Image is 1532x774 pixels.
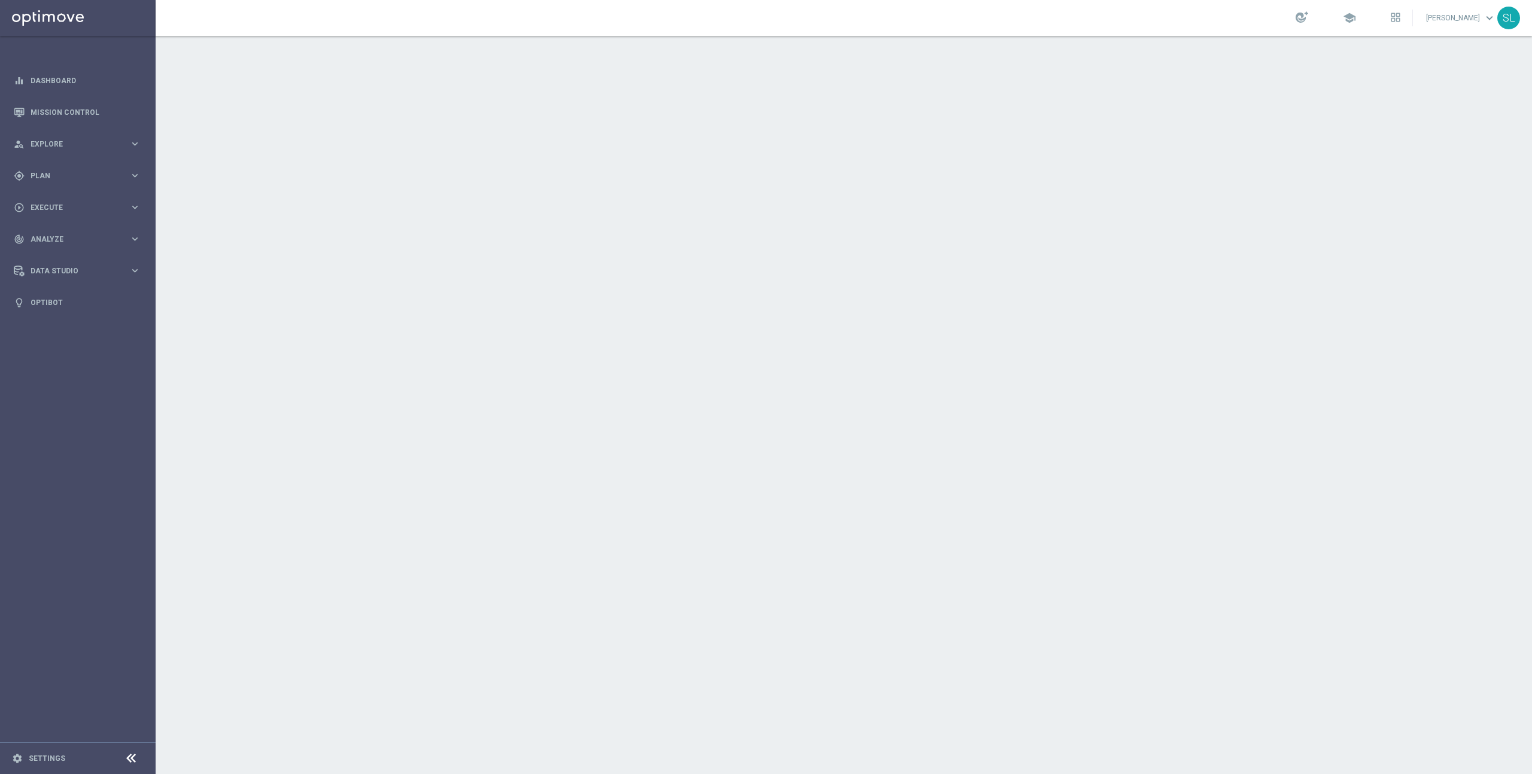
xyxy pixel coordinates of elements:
div: Mission Control [14,96,141,128]
span: school [1343,11,1356,25]
button: play_circle_outline Execute keyboard_arrow_right [13,203,141,212]
div: Analyze [14,234,129,245]
a: Optibot [31,287,141,318]
div: Plan [14,170,129,181]
button: Mission Control [13,108,141,117]
div: SL [1497,7,1520,29]
div: Execute [14,202,129,213]
span: Plan [31,172,129,179]
i: gps_fixed [14,170,25,181]
i: keyboard_arrow_right [129,138,141,150]
span: Analyze [31,236,129,243]
button: lightbulb Optibot [13,298,141,307]
div: Dashboard [14,65,141,96]
i: person_search [14,139,25,150]
a: [PERSON_NAME]keyboard_arrow_down [1425,9,1497,27]
i: play_circle_outline [14,202,25,213]
button: equalizer Dashboard [13,76,141,86]
button: gps_fixed Plan keyboard_arrow_right [13,171,141,181]
a: Dashboard [31,65,141,96]
i: keyboard_arrow_right [129,265,141,276]
span: Data Studio [31,267,129,275]
div: Optibot [14,287,141,318]
a: Mission Control [31,96,141,128]
i: keyboard_arrow_right [129,233,141,245]
i: keyboard_arrow_right [129,202,141,213]
i: track_changes [14,234,25,245]
span: keyboard_arrow_down [1483,11,1496,25]
i: equalizer [14,75,25,86]
span: Execute [31,204,129,211]
i: settings [12,753,23,764]
div: Data Studio [14,266,129,276]
button: Data Studio keyboard_arrow_right [13,266,141,276]
a: Settings [29,755,65,762]
button: track_changes Analyze keyboard_arrow_right [13,234,141,244]
div: Explore [14,139,129,150]
i: keyboard_arrow_right [129,170,141,181]
span: Explore [31,141,129,148]
button: person_search Explore keyboard_arrow_right [13,139,141,149]
i: lightbulb [14,297,25,308]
